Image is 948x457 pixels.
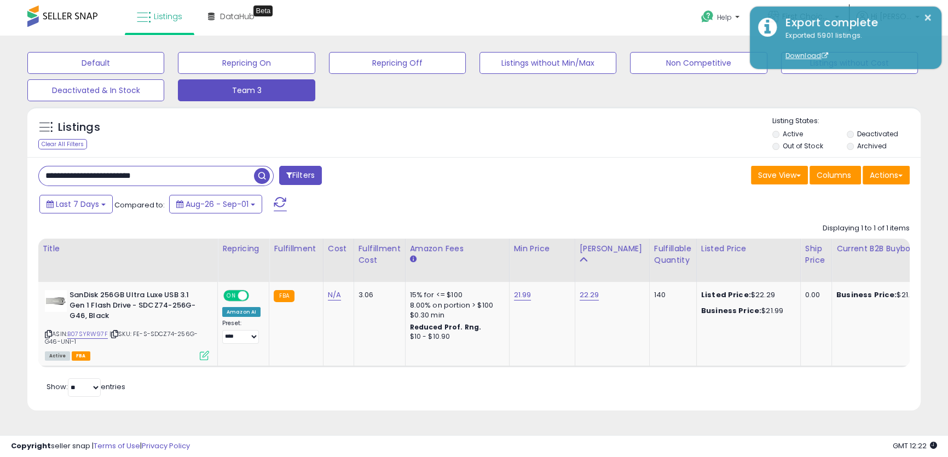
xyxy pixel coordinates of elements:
[67,329,108,339] a: B07SYRW97F
[47,381,125,392] span: Show: entries
[410,322,482,332] b: Reduced Prof. Rng.
[410,290,501,300] div: 15% for <= $100
[274,290,294,302] small: FBA
[253,5,273,16] div: Tooltip anchor
[751,166,808,184] button: Save View
[893,441,937,451] span: 2025-09-9 12:22 GMT
[247,291,265,300] span: OFF
[27,79,164,101] button: Deactivated & In Stock
[328,243,349,254] div: Cost
[178,79,315,101] button: Team 3
[329,52,466,74] button: Repricing Off
[479,52,616,74] button: Listings without Min/Max
[220,11,255,22] span: DataHub
[777,15,933,31] div: Export complete
[27,52,164,74] button: Default
[701,306,792,316] div: $21.99
[836,290,897,300] b: Business Price:
[701,305,761,316] b: Business Price:
[863,166,910,184] button: Actions
[580,290,599,300] a: 22.29
[169,195,262,213] button: Aug-26 - Sep-01
[772,116,921,126] p: Listing States:
[514,290,531,300] a: 21.99
[701,243,796,254] div: Listed Price
[701,10,714,24] i: Get Help
[580,243,645,254] div: [PERSON_NAME]
[45,351,70,361] span: All listings currently available for purchase on Amazon
[923,11,932,25] button: ×
[654,243,692,266] div: Fulfillable Quantity
[154,11,182,22] span: Listings
[410,332,501,342] div: $10 - $10.90
[142,441,190,451] a: Privacy Policy
[359,243,401,266] div: Fulfillment Cost
[359,290,397,300] div: 3.06
[42,243,213,254] div: Title
[410,243,505,254] div: Amazon Fees
[701,290,792,300] div: $22.29
[186,199,248,210] span: Aug-26 - Sep-01
[805,243,827,266] div: Ship Price
[11,441,190,452] div: seller snap | |
[222,320,261,344] div: Preset:
[45,290,67,312] img: 21flymptNUL._SL40_.jpg
[178,52,315,74] button: Repricing On
[114,200,165,210] span: Compared to:
[38,139,87,149] div: Clear All Filters
[274,243,318,254] div: Fulfillment
[224,291,238,300] span: ON
[783,141,823,151] label: Out of Stock
[692,2,750,36] a: Help
[11,441,51,451] strong: Copyright
[857,129,898,138] label: Deactivated
[857,141,887,151] label: Archived
[836,243,947,254] div: Current B2B Buybox Price
[514,243,570,254] div: Min Price
[410,254,417,264] small: Amazon Fees.
[810,166,861,184] button: Columns
[823,223,910,234] div: Displaying 1 to 1 of 1 items
[222,243,264,254] div: Repricing
[410,310,501,320] div: $0.30 min
[817,170,851,181] span: Columns
[58,120,100,135] h5: Listings
[777,31,933,61] div: Exported 5901 listings.
[783,129,803,138] label: Active
[72,351,90,361] span: FBA
[45,290,209,359] div: ASIN:
[45,329,198,346] span: | SKU: FE-S-SDCZ74-256G-G46-UNI-1
[56,199,99,210] span: Last 7 Days
[222,307,261,317] div: Amazon AI
[39,195,113,213] button: Last 7 Days
[717,13,732,22] span: Help
[279,166,322,185] button: Filters
[328,290,341,300] a: N/A
[654,290,688,300] div: 140
[70,290,203,323] b: SanDisk 256GB Ultra Luxe USB 3.1 Gen 1 Flash Drive - SDCZ74-256G-G46, Black
[836,290,944,300] div: $21.99
[805,290,823,300] div: 0.00
[410,300,501,310] div: 8.00% on portion > $100
[785,51,828,60] a: Download
[701,290,751,300] b: Listed Price:
[630,52,767,74] button: Non Competitive
[94,441,140,451] a: Terms of Use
